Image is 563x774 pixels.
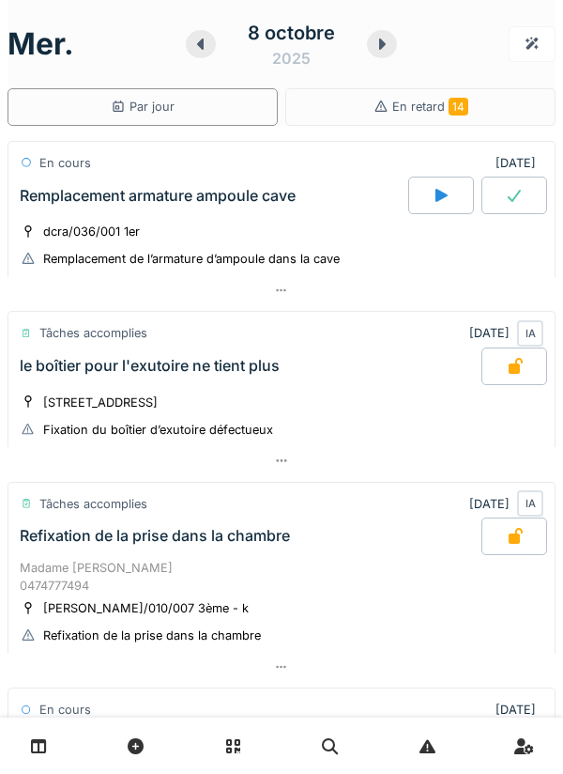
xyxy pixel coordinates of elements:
[43,599,249,617] div: [PERSON_NAME]/010/007 3ème - k
[20,187,296,205] div: Remplacement armature ampoule cave
[20,527,290,545] div: Refixation de la prise dans la chambre
[43,250,340,268] div: Remplacement de l’armature d’ampoule dans la cave
[517,320,543,347] div: IA
[248,19,335,47] div: 8 octobre
[517,490,543,517] div: IA
[495,701,543,719] div: [DATE]
[8,26,74,62] h1: mer.
[495,154,543,172] div: [DATE]
[43,223,140,240] div: dcra/036/001 1er
[20,559,543,595] div: Madame [PERSON_NAME] 0474777494
[39,324,147,342] div: Tâches accomplies
[39,495,147,513] div: Tâches accomplies
[469,490,543,517] div: [DATE]
[469,320,543,347] div: [DATE]
[111,98,175,116] div: Par jour
[39,701,91,719] div: En cours
[272,47,311,70] div: 2025
[43,627,261,644] div: Refixation de la prise dans la chambre
[20,357,280,375] div: le boîtier pour l'exutoire ne tient plus
[39,154,91,172] div: En cours
[43,394,158,411] div: [STREET_ADDRESS]
[43,421,273,439] div: Fixation du boîtier d’exutoire défectueux
[449,98,468,116] span: 14
[392,100,468,114] span: En retard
